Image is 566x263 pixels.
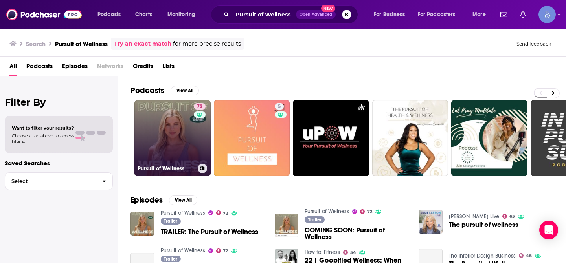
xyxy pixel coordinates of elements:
[138,165,195,172] h3: Pursuit of Wellness
[197,103,202,111] span: 72
[114,39,171,48] a: Try an exact match
[519,253,532,258] a: 46
[133,60,153,76] a: Credits
[161,228,258,235] a: TRAILER: The Pursuit of Wellness
[502,214,515,219] a: 65
[167,9,195,20] span: Monitoring
[360,209,372,214] a: 72
[467,8,496,21] button: open menu
[368,8,415,21] button: open menu
[130,212,154,236] img: TRAILER: The Pursuit of Wellness
[92,8,131,21] button: open menu
[539,221,558,239] div: Open Intercom Messenger
[449,221,518,228] a: The pursuit of wellness
[449,252,516,259] a: The Interior Design Business
[97,9,121,20] span: Podcasts
[232,8,296,21] input: Search podcasts, credits, & more...
[223,212,228,215] span: 72
[538,6,556,23] img: User Profile
[5,172,113,190] button: Select
[130,195,163,205] h2: Episodes
[223,249,228,253] span: 72
[161,210,205,216] a: Pursuit of Wellness
[164,257,177,261] span: Trailer
[135,9,152,20] span: Charts
[305,249,340,256] a: How to: Fitness
[134,100,211,176] a: 72Pursuit of Wellness
[419,210,443,234] img: The pursuit of wellness
[275,103,284,110] a: 5
[308,217,322,222] span: Trailer
[538,6,556,23] span: Logged in as Spiral5-G1
[97,60,123,76] span: Networks
[5,97,113,108] h2: Filter By
[497,8,511,21] a: Show notifications dropdown
[374,9,405,20] span: For Business
[162,8,206,21] button: open menu
[5,159,113,167] p: Saved Searches
[171,86,199,95] button: View All
[472,9,486,20] span: More
[26,40,46,47] h3: Search
[6,7,82,22] img: Podchaser - Follow, Share and Rate Podcasts
[5,179,96,184] span: Select
[130,195,197,205] a: EpisodesView All
[130,86,199,95] a: PodcastsView All
[169,195,197,205] button: View All
[413,8,467,21] button: open menu
[194,103,206,110] a: 72
[163,60,175,76] a: Lists
[538,6,556,23] button: Show profile menu
[418,9,456,20] span: For Podcasters
[526,254,532,258] span: 46
[517,8,529,21] a: Show notifications dropdown
[350,251,356,254] span: 54
[300,13,332,16] span: Open Advanced
[321,5,335,12] span: New
[62,60,88,76] a: Episodes
[367,210,372,214] span: 72
[216,210,228,215] a: 72
[275,214,299,237] img: COMING SOON: Pursuit of Wellness
[305,227,409,240] a: COMING SOON: Pursuit of Wellness
[161,247,205,254] a: Pursuit of Wellness
[218,5,366,24] div: Search podcasts, credits, & more...
[305,208,349,215] a: Pursuit of Wellness
[173,39,241,48] span: for more precise results
[164,219,177,223] span: Trailer
[514,40,553,47] button: Send feedback
[278,103,281,111] span: 5
[130,8,157,21] a: Charts
[343,250,356,255] a: 54
[509,215,515,218] span: 65
[55,40,108,47] h3: Pursuit of Wellness
[449,213,499,220] a: Susie Larson Live
[12,133,74,144] span: Choose a tab above to access filters.
[296,10,336,19] button: Open AdvancedNew
[9,60,17,76] a: All
[214,100,290,176] a: 5
[12,125,74,131] span: Want to filter your results?
[130,86,164,95] h2: Podcasts
[216,248,228,253] a: 72
[26,60,53,76] a: Podcasts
